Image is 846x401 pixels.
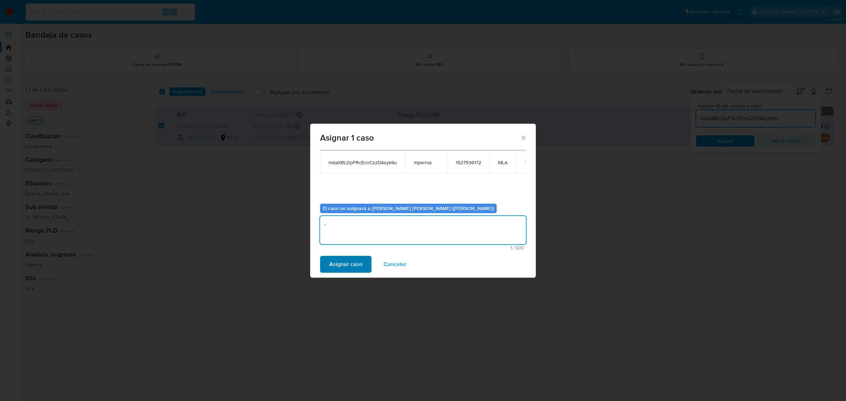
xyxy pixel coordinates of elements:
span: 1527536172 [456,159,481,166]
span: Cancelar [384,257,406,272]
b: El caso se asignará a [PERSON_NAME] [PERSON_NAME] ([PERSON_NAME]) [323,205,494,212]
button: Cerrar ventana [520,134,526,141]
span: mpernia [414,159,439,166]
span: Asignar 1 caso [320,134,520,142]
button: Asignar caso [320,256,372,273]
button: Cancelar [374,256,416,273]
div: assign-modal [310,124,536,278]
span: MLA [498,159,508,166]
textarea: - [320,216,526,244]
span: mdaXBLDpFRcEcnCzzDAxyk9u [329,159,397,166]
span: Máximo 500 caracteres [322,246,524,250]
span: Asignar caso [329,257,362,272]
button: icon-button [525,158,533,166]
